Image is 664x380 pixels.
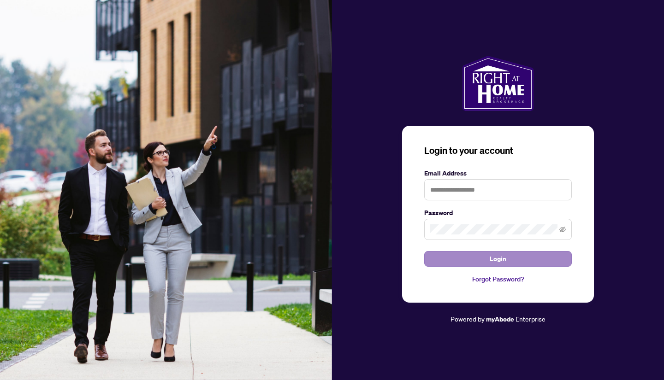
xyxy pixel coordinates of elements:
label: Password [424,208,572,218]
a: Forgot Password? [424,274,572,284]
span: eye-invisible [559,226,566,233]
h3: Login to your account [424,144,572,157]
label: Email Address [424,168,572,178]
img: ma-logo [462,56,534,111]
span: Login [490,251,506,266]
span: Powered by [451,315,485,323]
button: Login [424,251,572,267]
a: myAbode [486,314,514,324]
span: Enterprise [516,315,545,323]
